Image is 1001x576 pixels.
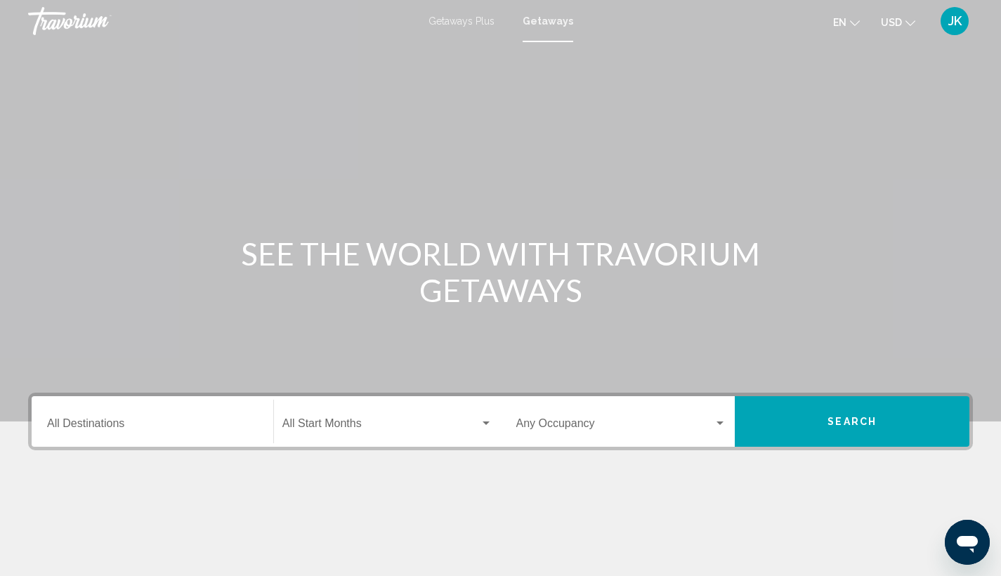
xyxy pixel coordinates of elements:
[833,12,860,32] button: Change language
[936,6,973,36] button: User Menu
[948,14,962,28] span: JK
[833,17,846,28] span: en
[881,17,902,28] span: USD
[237,235,764,308] h1: SEE THE WORLD WITH TRAVORIUM GETAWAYS
[827,417,877,428] span: Search
[735,396,969,447] button: Search
[32,396,969,447] div: Search widget
[881,12,915,32] button: Change currency
[28,7,414,35] a: Travorium
[428,15,495,27] a: Getaways Plus
[523,15,573,27] a: Getaways
[945,520,990,565] iframe: Bouton de lancement de la fenêtre de messagerie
